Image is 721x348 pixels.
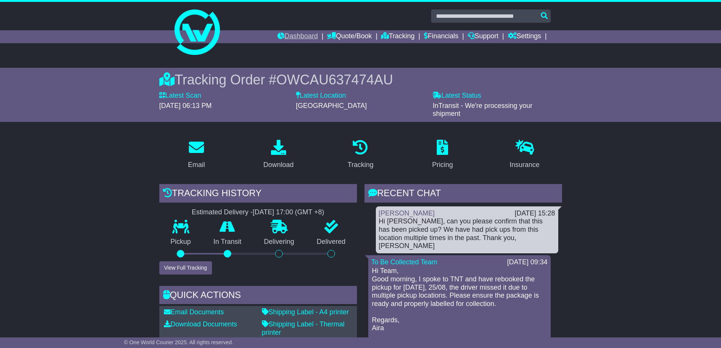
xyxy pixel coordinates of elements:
[159,238,202,246] p: Pickup
[296,92,346,100] label: Latest Location
[263,160,294,170] div: Download
[159,286,357,306] div: Quick Actions
[505,137,545,173] a: Insurance
[507,258,548,267] div: [DATE] 09:34
[427,137,458,173] a: Pricing
[432,160,453,170] div: Pricing
[343,137,378,173] a: Tracking
[379,217,555,250] div: Hi [PERSON_NAME], can you please confirm that this has been picked up? We have had pick ups from ...
[468,30,498,43] a: Support
[433,102,533,118] span: InTransit - We're processing your shipment
[253,208,324,217] div: [DATE] 17:00 (GMT +8)
[305,238,357,246] p: Delivered
[381,30,414,43] a: Tracking
[277,30,318,43] a: Dashboard
[371,258,438,266] a: To Be Collected Team
[159,92,201,100] label: Latest Scan
[159,102,212,109] span: [DATE] 06:13 PM
[379,209,435,217] a: [PERSON_NAME]
[433,92,481,100] label: Latest Status
[159,184,357,204] div: Tracking history
[164,308,224,316] a: Email Documents
[276,72,393,87] span: OWCAU637474AU
[124,339,234,345] span: © One World Courier 2025. All rights reserved.
[188,160,205,170] div: Email
[515,209,555,218] div: [DATE] 15:28
[253,238,306,246] p: Delivering
[508,30,541,43] a: Settings
[372,267,547,332] p: Hi Team, Good morning, I spoke to TNT and have rebooked the pickup for [DATE], 25/08, the driver ...
[364,184,562,204] div: RECENT CHAT
[183,137,210,173] a: Email
[347,160,373,170] div: Tracking
[159,72,562,88] div: Tracking Order #
[164,320,237,328] a: Download Documents
[202,238,253,246] p: In Transit
[424,30,458,43] a: Financials
[159,208,357,217] div: Estimated Delivery -
[296,102,367,109] span: [GEOGRAPHIC_DATA]
[262,320,345,336] a: Shipping Label - Thermal printer
[327,30,372,43] a: Quote/Book
[262,308,349,316] a: Shipping Label - A4 printer
[159,261,212,275] button: View Full Tracking
[510,160,540,170] div: Insurance
[259,137,299,173] a: Download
